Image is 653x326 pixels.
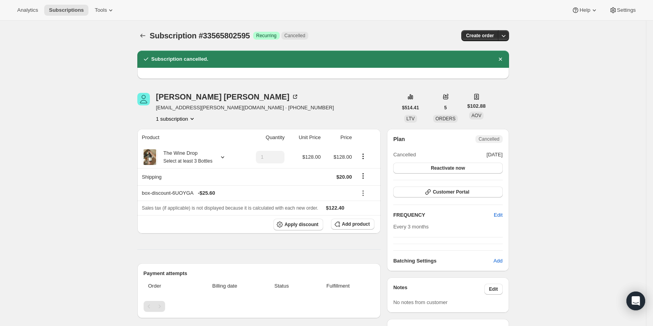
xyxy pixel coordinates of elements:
[164,158,212,164] small: Select at least 3 Bottles
[357,152,369,161] button: Product actions
[393,257,493,265] h6: Batching Settings
[331,219,374,230] button: Add product
[461,30,498,41] button: Create order
[144,301,375,312] nav: Pagination
[137,129,242,146] th: Product
[49,7,84,13] span: Subscriptions
[433,189,469,195] span: Customer Portal
[142,205,318,211] span: Sales tax (if applicable) is not displayed because it is calculated with each new order.
[407,116,415,121] span: LTV
[393,284,484,295] h3: Notes
[13,5,43,16] button: Analytics
[334,154,352,160] span: $128.00
[342,221,370,227] span: Add product
[479,136,499,142] span: Cancelled
[493,257,502,265] span: Add
[604,5,640,16] button: Settings
[262,282,302,290] span: Status
[306,282,370,290] span: Fulfillment
[336,174,352,180] span: $20.00
[151,55,209,63] h2: Subscription cancelled.
[444,105,447,111] span: 5
[467,102,486,110] span: $102.88
[156,104,334,112] span: [EMAIL_ADDRESS][PERSON_NAME][DOMAIN_NAME] · [PHONE_NUMBER]
[142,189,352,197] div: box-discount-6UOYGA
[137,168,242,185] th: Shipping
[393,187,502,197] button: Customer Portal
[435,116,455,121] span: ORDERS
[44,5,88,16] button: Subscriptions
[431,165,465,171] span: Reactivate now
[402,105,419,111] span: $514.41
[489,209,507,221] button: Edit
[487,151,503,159] span: [DATE]
[287,129,323,146] th: Unit Price
[150,31,250,40] span: Subscription #33565802595
[579,7,590,13] span: Help
[144,270,375,277] h2: Payment attempts
[393,135,405,143] h2: Plan
[192,282,257,290] span: Billing date
[393,211,494,219] h2: FREQUENCY
[198,189,215,197] span: - $25.60
[626,292,645,310] div: Open Intercom Messenger
[439,102,452,113] button: 5
[326,205,344,211] span: $122.40
[484,284,503,295] button: Edit
[567,5,603,16] button: Help
[489,286,498,292] span: Edit
[156,93,299,101] div: [PERSON_NAME] [PERSON_NAME]
[357,172,369,180] button: Shipping actions
[17,7,38,13] span: Analytics
[144,277,191,295] th: Order
[393,224,428,230] span: Every 3 months
[617,7,636,13] span: Settings
[284,33,305,39] span: Cancelled
[393,163,502,174] button: Reactivate now
[284,221,318,228] span: Apply discount
[489,255,507,267] button: Add
[256,33,277,39] span: Recurring
[494,211,502,219] span: Edit
[273,219,323,230] button: Apply discount
[95,7,107,13] span: Tools
[137,30,148,41] button: Subscriptions
[158,149,212,165] div: The Wine Drop
[393,299,448,305] span: No notes from customer
[137,93,150,105] span: Richard Kelly
[302,154,321,160] span: $128.00
[323,129,354,146] th: Price
[393,151,416,159] span: Cancelled
[471,113,481,118] span: AOV
[90,5,119,16] button: Tools
[242,129,287,146] th: Quantity
[466,33,494,39] span: Create order
[495,54,506,65] button: Dismiss notification
[398,102,424,113] button: $514.41
[156,115,196,123] button: Product actions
